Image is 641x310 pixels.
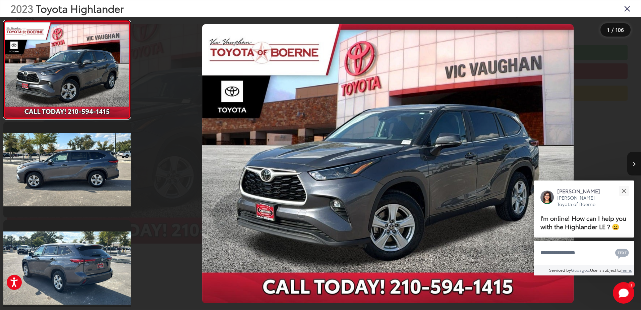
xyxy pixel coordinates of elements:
[557,187,607,195] p: [PERSON_NAME]
[607,26,609,33] span: 1
[557,195,607,208] p: [PERSON_NAME] Toyota of Boerne
[534,180,634,275] div: Close[PERSON_NAME][PERSON_NAME] Toyota of BoerneI'm online! How can I help you with the Highlande...
[621,267,632,273] a: Terms
[615,248,629,259] svg: Text
[202,24,574,303] img: 2023 Toyota Highlander LE
[631,283,632,286] span: 1
[534,241,634,265] textarea: Type your message
[135,24,641,303] div: 2023 Toyota Highlander LE 0
[624,4,631,13] i: Close gallery
[549,267,571,273] span: Serviced by
[10,1,33,15] span: 2023
[540,214,626,231] span: I'm online! How can I help you with the Highlander LE ? 😀
[617,184,631,198] button: Close
[2,133,132,206] img: 2023 Toyota Highlander LE
[2,231,132,304] img: 2023 Toyota Highlander LE
[613,282,634,304] svg: Start Chat
[36,1,124,15] span: Toyota Highlander
[611,28,614,32] span: /
[613,282,634,304] button: Toggle Chat Window
[627,152,641,175] button: Next image
[590,267,621,273] span: Use is subject to
[613,245,631,260] button: Chat with SMS
[616,26,624,33] span: 106
[571,267,590,273] a: Gubagoo.
[4,22,130,117] img: 2023 Toyota Highlander LE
